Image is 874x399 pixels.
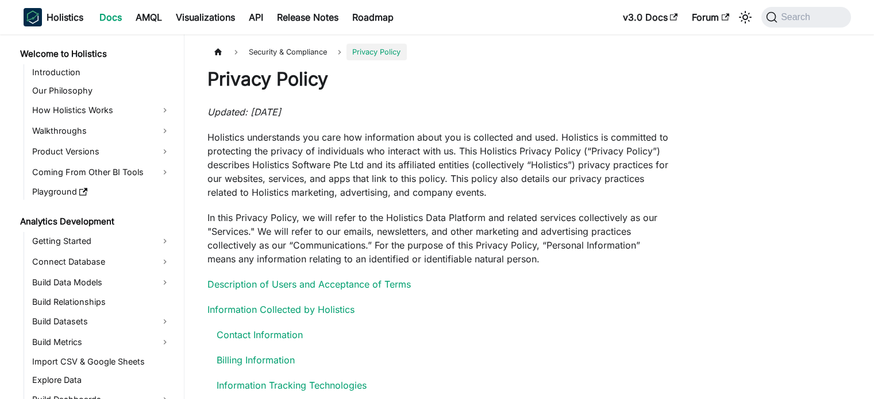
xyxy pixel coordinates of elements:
[207,304,355,315] a: Information Collected by Holistics
[242,8,270,26] a: API
[29,333,174,351] a: Build Metrics
[345,8,401,26] a: Roadmap
[29,142,174,161] a: Product Versions
[217,329,303,340] a: Contact Information
[207,211,670,266] p: In this Privacy Policy, we will refer to the Holistics Data Platform and related services collect...
[24,8,83,26] a: HolisticsHolisticsHolistics
[207,106,281,118] em: Updated: [DATE]
[29,184,174,200] a: Playground
[685,8,736,26] a: Forum
[17,46,174,62] a: Welcome to Holistics
[29,83,174,99] a: Our Philosophy
[217,379,367,391] a: Information Tracking Technologies
[47,10,83,24] b: Holistics
[29,312,174,331] a: Build Datasets
[346,44,406,60] span: Privacy Policy
[12,34,184,399] nav: Docs sidebar
[169,8,242,26] a: Visualizations
[207,68,670,91] h1: Privacy Policy
[207,44,229,60] a: Home page
[93,8,129,26] a: Docs
[29,163,174,181] a: Coming From Other BI Tools
[29,354,174,370] a: Import CSV & Google Sheets
[29,64,174,80] a: Introduction
[29,294,174,310] a: Build Relationships
[207,130,670,199] p: Holistics understands you care how information about you is collected and used. Holistics is comm...
[616,8,685,26] a: v3.0 Docs
[24,8,42,26] img: Holistics
[270,8,345,26] a: Release Notes
[217,354,295,366] a: Billing Information
[29,232,174,250] a: Getting Started
[29,122,174,140] a: Walkthroughs
[29,273,174,292] a: Build Data Models
[207,44,670,60] nav: Breadcrumbs
[17,214,174,230] a: Analytics Development
[736,8,754,26] button: Switch between dark and light mode (currently system mode)
[243,44,333,60] span: Security & Compliance
[129,8,169,26] a: AMQL
[761,7,850,28] button: Search (Command+K)
[207,278,411,290] a: Description of Users and Acceptance of Terms
[29,101,174,119] a: How Holistics Works
[29,253,174,271] a: Connect Database
[777,12,817,22] span: Search
[29,372,174,388] a: Explore Data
